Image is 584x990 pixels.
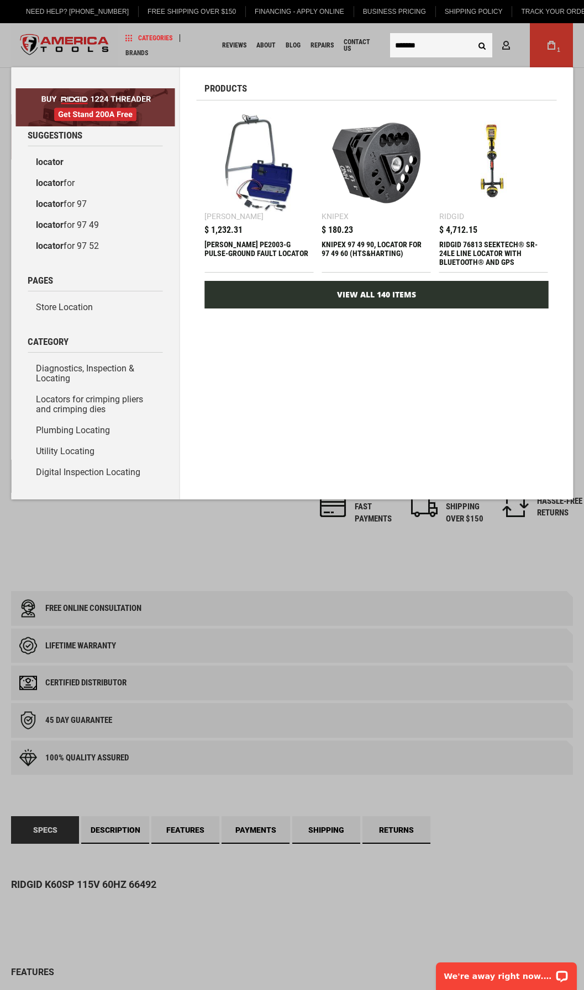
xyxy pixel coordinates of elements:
a: Greenlee PE2003-G PULSE-GROUND FAULT LOCATOR [PERSON_NAME] $ 1,232.31 [PERSON_NAME] PE2003-G PULS... [204,109,313,272]
a: BOGO: Buy RIDGID® 1224 Threader, Get Stand 200A Free! [15,88,175,97]
div: Ridgid [439,212,464,220]
img: Greenlee PE2003-G PULSE-GROUND FAULT LOCATOR [210,114,308,212]
a: RIDGID 76813 SEEKTECH® SR-24LE LINE LOCATOR WITH BLUETOOTH® AND GPS Ridgid $ 4,712.15 RIDGID 7681... [439,109,548,272]
div: [PERSON_NAME] [204,212,264,220]
div: RIDGID 76813 SEEKTECH® SR-24LE LINE LOCATOR WITH BLUETOOTH® AND GPS [439,240,548,267]
span: $ 1,232.31 [204,226,243,235]
img: KNIPEX 97 49 90, LOCATOR FOR 97 49 60 (HTS&HARTING) [327,114,425,212]
a: Diagnostics, Inspection & Locating [28,358,162,389]
span: $ 4,712.15 [439,226,477,235]
button: Search [471,35,492,56]
span: Suggestions [28,131,82,140]
b: locator [36,157,64,167]
b: locator [36,199,64,209]
div: Knipex [322,212,349,220]
span: $ 180.23 [322,226,353,235]
a: View All 140 Items [204,281,548,308]
span: Categories [125,34,172,42]
a: Categories [120,30,177,45]
b: locator [36,178,64,188]
a: locator [28,152,162,173]
span: Pages [28,276,53,285]
span: Category [28,337,69,347]
img: RIDGID 76813 SEEKTECH® SR-24LE LINE LOCATOR WITH BLUETOOTH® AND GPS [445,114,543,212]
b: locator [36,220,64,230]
a: KNIPEX 97 49 90, LOCATOR FOR 97 49 60 (HTS&HARTING) Knipex $ 180.23 KNIPEX 97 49 90, LOCATOR FOR ... [322,109,430,272]
a: Utility Locating [28,441,162,462]
div: Greenlee PE2003-G PULSE-GROUND FAULT LOCATOR [204,240,313,267]
a: locatorfor 97 49 [28,215,162,236]
b: locator [36,241,64,251]
span: Products [204,84,247,93]
a: Locators for crimping pliers and crimping dies [28,389,162,420]
iframe: LiveChat chat widget [429,955,584,990]
a: Store Location [28,297,162,318]
a: locatorfor 97 52 [28,236,162,257]
a: locatorfor [28,173,162,194]
a: Digital Inspection Locating [28,462,162,483]
span: Brands [125,50,148,56]
img: BOGO: Buy RIDGID® 1224 Threader, Get Stand 200A Free! [15,88,175,126]
div: KNIPEX 97 49 90, LOCATOR FOR 97 49 60 (HTS&HARTING) [322,240,430,267]
a: Plumbing Locating [28,420,162,441]
a: locatorfor 97 [28,194,162,215]
a: Brands [120,45,153,60]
